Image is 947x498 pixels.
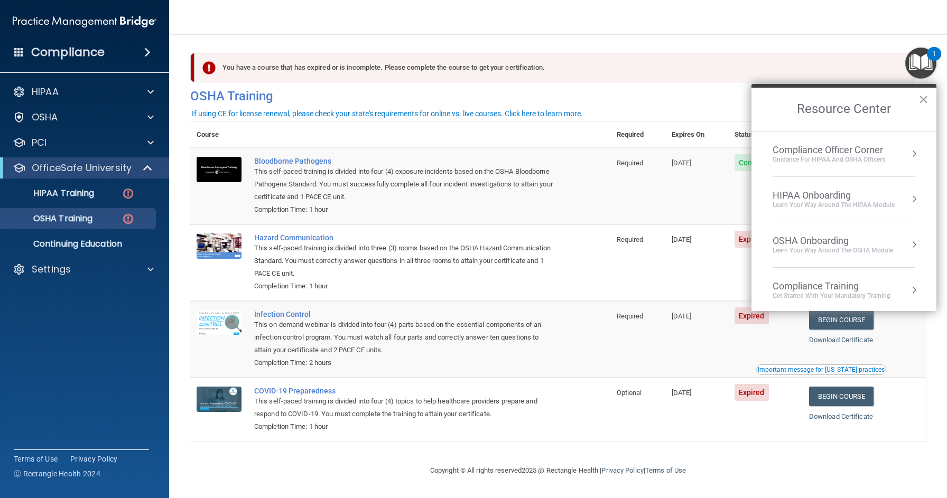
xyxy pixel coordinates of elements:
span: Optional [617,389,642,397]
div: This on-demand webinar is divided into four (4) parts based on the essential components of an inf... [254,318,558,356]
h4: Compliance [31,45,105,60]
a: Hazard Communication [254,233,558,242]
a: Begin Course [809,310,874,330]
div: This self-paced training is divided into four (4) topics to help healthcare providers prepare and... [254,395,558,420]
a: Download Certificate [809,412,873,420]
a: Privacy Policy [70,454,118,464]
div: Guidance for HIPAA and OSHA Officers [773,155,885,164]
iframe: Drift Widget Chat Controller [764,423,934,465]
img: danger-circle.6113f641.png [122,212,135,225]
span: Required [617,159,644,167]
div: Completion Time: 2 hours [254,356,558,369]
span: Required [617,236,644,243]
a: HIPAA [13,86,154,98]
a: Terms of Use [645,466,686,474]
a: OfficeSafe University [13,162,153,174]
a: Terms of Use [14,454,58,464]
div: Compliance Training [773,280,890,292]
h2: Resource Center [751,88,936,131]
span: Expired [735,231,769,248]
th: Expires On [665,122,728,148]
img: exclamation-circle-solid-danger.72ef9ffc.png [202,61,216,74]
div: Completion Time: 1 hour [254,280,558,293]
a: Infection Control [254,310,558,318]
span: Expired [735,307,769,324]
span: [DATE] [672,159,692,167]
button: Close [918,91,929,108]
div: If using CE for license renewal, please check your state's requirements for online vs. live cours... [192,110,583,117]
div: 1 [932,54,936,68]
img: PMB logo [13,11,156,32]
th: Status [728,122,803,148]
span: Complete [735,154,776,171]
p: OfficeSafe University [32,162,132,174]
p: HIPAA Training [7,188,94,199]
th: Course [190,122,248,148]
p: OSHA [32,111,58,124]
button: If using CE for license renewal, please check your state's requirements for online vs. live cours... [190,108,584,119]
button: Open Resource Center, 1 new notification [905,48,936,79]
div: You have a course that has expired or is incomplete. Please complete the course to get your certi... [194,53,915,82]
p: PCI [32,136,47,149]
p: Continuing Education [7,239,151,249]
div: Copyright © All rights reserved 2025 @ Rectangle Health | | [365,454,751,487]
div: Compliance Officer Corner [773,144,885,156]
div: This self-paced training is divided into four (4) exposure incidents based on the OSHA Bloodborne... [254,165,558,203]
div: HIPAA Onboarding [773,190,895,201]
a: Privacy Policy [601,466,643,474]
span: [DATE] [672,312,692,320]
span: Required [617,312,644,320]
div: Completion Time: 1 hour [254,420,558,433]
a: Begin Course [809,387,874,406]
span: Expired [735,384,769,401]
div: This self-paced training is divided into three (3) rooms based on the OSHA Hazard Communication S... [254,242,558,280]
a: Download Certificate [809,336,873,344]
span: Ⓒ Rectangle Health 2024 [14,468,100,479]
span: [DATE] [672,389,692,397]
th: Required [610,122,665,148]
a: OSHA [13,111,154,124]
h4: OSHA Training [190,89,926,104]
a: PCI [13,136,154,149]
button: Read this if you are a dental practitioner in the state of CA [756,364,886,375]
div: Resource Center [751,84,936,311]
p: Settings [32,263,71,276]
div: Important message for [US_STATE] practices [758,367,885,373]
div: Learn Your Way around the HIPAA module [773,201,895,210]
div: Get Started with your mandatory training [773,292,890,300]
p: HIPAA [32,86,59,98]
p: OSHA Training [7,213,92,224]
span: [DATE] [672,236,692,243]
div: OSHA Onboarding [773,235,893,247]
a: Settings [13,263,154,276]
div: Learn your way around the OSHA module [773,246,893,255]
div: Completion Time: 1 hour [254,203,558,216]
img: danger-circle.6113f641.png [122,187,135,200]
a: COVID-19 Preparedness [254,387,558,395]
a: Bloodborne Pathogens [254,157,558,165]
